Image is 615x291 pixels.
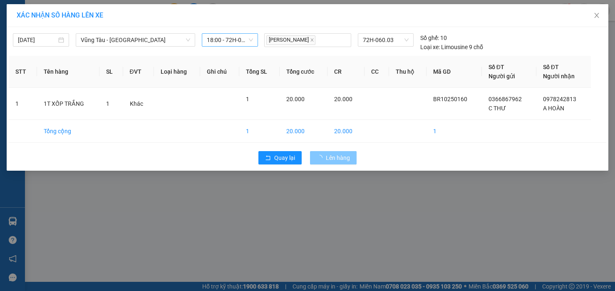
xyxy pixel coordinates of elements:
[18,35,57,45] input: 11/10/2025
[154,56,200,88] th: Loại hàng
[37,56,100,88] th: Tên hàng
[265,155,271,162] span: rollback
[420,33,439,42] span: Số ghế:
[327,120,365,143] td: 20.000
[274,153,295,162] span: Quay lại
[310,151,357,164] button: Lên hàng
[489,105,506,112] span: C THƯ
[543,73,575,80] span: Người nhận
[200,56,239,88] th: Ghi chú
[420,42,440,52] span: Loại xe:
[489,73,515,80] span: Người gửi
[37,88,100,120] td: 1T XỐP TRẮNG
[420,42,483,52] div: Limousine 9 chỗ
[186,37,191,42] span: down
[389,56,427,88] th: Thu hộ
[317,155,326,161] span: loading
[258,151,302,164] button: rollbackQuay lại
[543,64,559,70] span: Số ĐT
[363,34,409,46] span: 72H-060.03
[246,96,249,102] span: 1
[427,120,482,143] td: 1
[334,96,352,102] span: 20.000
[9,88,37,120] td: 1
[81,34,190,46] span: Vũng Tàu - Sân Bay
[365,56,389,88] th: CC
[4,45,57,72] li: VP VP 184 [PERSON_NAME] - HCM
[17,11,103,19] span: XÁC NHẬN SỐ HÀNG LÊN XE
[37,120,100,143] td: Tổng cộng
[593,12,600,19] span: close
[543,105,564,112] span: A HOÀN
[57,45,111,72] li: VP VP 36 [PERSON_NAME] - Bà Rịa
[9,56,37,88] th: STT
[489,96,522,102] span: 0366867962
[207,34,253,46] span: 18:00 - 72H-060.03
[99,56,123,88] th: SL
[280,56,328,88] th: Tổng cước
[123,88,154,120] td: Khác
[4,4,121,35] li: Anh Quốc Limousine
[427,56,482,88] th: Mã GD
[585,4,608,27] button: Close
[266,35,315,45] span: [PERSON_NAME]
[420,33,447,42] div: 10
[286,96,305,102] span: 20.000
[327,56,365,88] th: CR
[239,120,280,143] td: 1
[280,120,328,143] td: 20.000
[543,96,576,102] span: 0978242813
[489,64,504,70] span: Số ĐT
[433,96,467,102] span: BR10250160
[239,56,280,88] th: Tổng SL
[123,56,154,88] th: ĐVT
[326,153,350,162] span: Lên hàng
[106,100,109,107] span: 1
[310,38,314,42] span: close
